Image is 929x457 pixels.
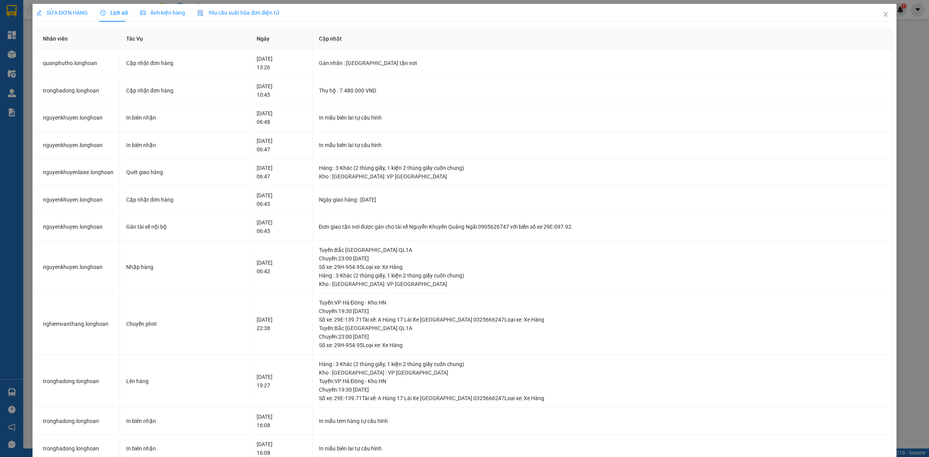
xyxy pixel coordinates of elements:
[319,280,886,288] div: Kho : [GEOGRAPHIC_DATA]: VP [GEOGRAPHIC_DATA]
[257,82,306,99] div: [DATE] 10:45
[319,298,886,324] div: Tuyến : VP Hà Đông - Kho HN Chuyến: 19:30 [DATE] Số xe: 29E-139.71 Tài xế: A Hùng 17 Lái Xe [GEOG...
[875,4,896,26] button: Close
[257,164,306,181] div: [DATE] 06:47
[140,10,146,15] span: picture
[37,77,120,104] td: tronghadong.longhoan
[37,132,120,159] td: nguyenkhuyen.longhoan
[257,258,306,276] div: [DATE] 06:42
[126,59,244,67] div: Cập nhật đơn hàng
[319,246,886,271] div: Tuyến : Bắc [GEOGRAPHIC_DATA] QL1A Chuyến: 23:00 [DATE] Số xe: 29H-954.95 Loại xe: Xe Hàng
[319,86,886,95] div: Thu hộ : 7.480.000 VND
[250,28,313,50] th: Ngày
[120,28,250,50] th: Tác Vụ
[313,28,893,50] th: Cập nhật
[319,324,886,349] div: Tuyến : Bắc [GEOGRAPHIC_DATA] QL1A Chuyến: 23:00 [DATE] Số xe: 29H-954.95 Loại xe: Xe Hàng
[37,241,120,294] td: nguyenkhuyen.longhoan
[126,417,244,425] div: In biên nhận
[126,444,244,453] div: In biên nhận
[257,315,306,332] div: [DATE] 22:38
[319,59,886,67] div: Gán nhãn : [GEOGRAPHIC_DATA] tận nơi
[100,10,128,16] span: Lịch sử
[126,263,244,271] div: Nhập hàng
[257,191,306,208] div: [DATE] 06:45
[319,377,886,402] div: Tuyến : VP Hà Đông - Kho HN Chuyến: 19:30 [DATE] Số xe: 29E-139.71 Tài xế: A Hùng 17 Lái Xe [GEOG...
[37,28,120,50] th: Nhân viên
[319,164,886,172] div: Hàng : 3 Khác (2 thùng giấy, 1 kiện 2 thùng giấy cuốn chung)
[257,218,306,235] div: [DATE] 06:45
[36,10,88,16] span: SỬA ĐƠN HÀNG
[257,109,306,126] div: [DATE] 06:48
[37,50,120,77] td: quanphutho.longhoan
[319,360,886,368] div: Hàng : 3 Khác (2 thùng giấy, 1 kiện 2 thùng giấy cuốn chung)
[126,113,244,122] div: In biên nhận
[126,86,244,95] div: Cập nhật đơn hàng
[37,159,120,186] td: nguyenkhuyenlaixe.longhoan
[37,213,120,241] td: nguyenkhuyen.longhoan
[257,137,306,154] div: [DATE] 06:47
[319,271,886,280] div: Hàng : 3 Khác (2 thùng giấy, 1 kiện 2 thùng giấy cuốn chung)
[257,412,306,430] div: [DATE] 16:08
[37,104,120,132] td: nguyenkhuyen.longhoan
[257,55,306,72] div: [DATE] 13:26
[319,195,886,204] div: Ngày giao hàng : [DATE]
[126,377,244,385] div: Lên hàng
[37,407,120,435] td: tronghadong.longhoan
[126,141,244,149] div: In biên nhận
[126,223,244,231] div: Gán tài xế nội bộ
[319,223,886,231] div: Đơn giao tận nơi được gán cho tài xế Nguyễn Khuyến Quảng Ngãi 0905626747 với biển số xe 29E-0...
[883,11,889,17] span: close
[126,195,244,204] div: Cập nhật đơn hàng
[319,113,886,122] div: In mẫu biên lai tự cấu hình
[257,440,306,457] div: [DATE] 16:08
[319,368,886,377] div: Kho : [GEOGRAPHIC_DATA] : VP [GEOGRAPHIC_DATA]
[126,320,244,328] div: Chuyển phơi
[140,10,185,16] span: Ảnh kiện hàng
[197,10,279,16] span: Yêu cầu xuất hóa đơn điện tử
[319,141,886,149] div: In mẫu biên lai tự cấu hình
[319,444,886,453] div: In mẫu biên lai tự cấu hình
[257,373,306,390] div: [DATE] 19:27
[37,186,120,214] td: nguyenkhuyen.longhoan
[37,355,120,408] td: tronghadong.longhoan
[197,10,204,16] img: icon
[37,293,120,355] td: nghiemvanthang.longhoan
[319,172,886,181] div: Kho : [GEOGRAPHIC_DATA]: VP [GEOGRAPHIC_DATA]
[36,10,42,15] span: edit
[319,417,886,425] div: In mẫu tem hàng tự cấu hình
[100,10,106,15] span: clock-circle
[126,168,244,176] div: Quét giao hàng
